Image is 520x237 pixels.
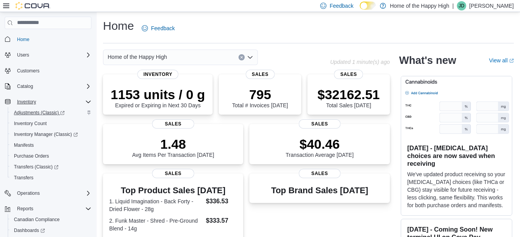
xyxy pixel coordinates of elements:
button: Catalog [2,81,94,92]
a: Inventory Count [11,119,50,128]
button: Reports [14,204,36,213]
a: Purchase Orders [11,151,52,161]
span: Canadian Compliance [14,216,60,223]
span: Inventory Manager (Classic) [11,130,91,139]
span: Home [14,34,91,44]
h1: Home [103,18,134,34]
button: Operations [2,188,94,199]
button: Open list of options [247,54,253,60]
span: Sales [152,169,194,178]
div: Total # Invoices [DATE] [232,87,288,108]
button: Reports [2,203,94,214]
span: Purchase Orders [14,153,49,159]
a: Dashboards [11,226,48,235]
span: Operations [14,189,91,198]
span: Catalog [17,83,33,89]
span: Manifests [11,141,91,150]
span: Sales [245,70,275,79]
p: Home of the Happy High [390,1,449,10]
button: Home [2,34,94,45]
span: Transfers (Classic) [14,164,58,170]
span: Purchase Orders [11,151,91,161]
svg: External link [509,58,514,63]
span: Home [17,36,29,43]
p: [PERSON_NAME] [469,1,514,10]
a: Transfers [11,173,36,182]
h2: What's new [399,54,456,67]
span: Reports [14,204,91,213]
span: Inventory [17,99,36,105]
button: Inventory [14,97,39,106]
span: Feedback [151,24,175,32]
a: Canadian Compliance [11,215,63,224]
button: Inventory [2,96,94,107]
dd: $336.53 [206,197,237,206]
div: Joel Davey [457,1,466,10]
a: Adjustments (Classic) [11,108,68,117]
p: $40.46 [286,136,354,152]
div: Expired or Expiring in Next 30 Days [111,87,205,108]
span: Sales [334,70,363,79]
button: Transfers [8,172,94,183]
a: Dashboards [8,225,94,236]
a: Transfers (Classic) [11,162,62,172]
button: Customers [2,65,94,76]
a: Manifests [11,141,37,150]
a: Home [14,35,33,44]
span: Sales [299,169,341,178]
a: Feedback [139,21,178,36]
p: $32162.51 [317,87,380,102]
span: Reports [17,206,33,212]
h3: Top Brand Sales [DATE] [271,186,368,195]
div: Total Sales [DATE] [317,87,380,108]
a: Customers [14,66,43,76]
button: Clear input [239,54,245,60]
span: Inventory Count [14,120,47,127]
p: 1.48 [132,136,214,152]
span: JD [459,1,465,10]
a: Inventory Manager (Classic) [11,130,81,139]
h3: [DATE] - [MEDICAL_DATA] choices are now saved when receiving [407,144,506,167]
p: 795 [232,87,288,102]
button: Inventory Count [8,118,94,129]
span: Adjustments (Classic) [11,108,91,117]
button: Operations [14,189,43,198]
dt: 1. Liquid Imagination - Back Forty - Dried Flower - 28g [109,197,203,213]
span: Users [14,50,91,60]
p: | [452,1,454,10]
button: Purchase Orders [8,151,94,161]
a: View allExternal link [489,57,514,64]
div: Avg Items Per Transaction [DATE] [132,136,214,158]
p: 1153 units / 0 g [111,87,205,102]
span: Canadian Compliance [11,215,91,224]
span: Home of the Happy High [108,52,167,62]
span: Operations [17,190,40,196]
span: Transfers [11,173,91,182]
input: Dark Mode [360,2,376,10]
span: Inventory [14,97,91,106]
span: Dashboards [14,227,45,234]
span: Inventory Manager (Classic) [14,131,78,137]
span: Adjustments (Classic) [14,110,65,116]
span: Manifests [14,142,34,148]
p: Updated 1 minute(s) ago [330,59,390,65]
a: Adjustments (Classic) [8,107,94,118]
button: Canadian Compliance [8,214,94,225]
dd: $333.57 [206,216,237,225]
div: Transaction Average [DATE] [286,136,354,158]
span: Inventory [137,70,178,79]
p: We've updated product receiving so your [MEDICAL_DATA] choices (like THCa or CBG) stay visible fo... [407,170,506,209]
span: Sales [152,119,194,129]
span: Feedback [330,2,353,10]
span: Sales [299,119,341,129]
span: Customers [14,66,91,76]
span: Users [17,52,29,58]
h3: Top Product Sales [DATE] [109,186,237,195]
span: Dashboards [11,226,91,235]
dt: 2. Funk Master - Shred - Pre-Ground Blend - 14g [109,217,203,232]
span: Transfers [14,175,33,181]
span: Catalog [14,82,91,91]
span: Transfers (Classic) [11,162,91,172]
button: Users [2,50,94,60]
